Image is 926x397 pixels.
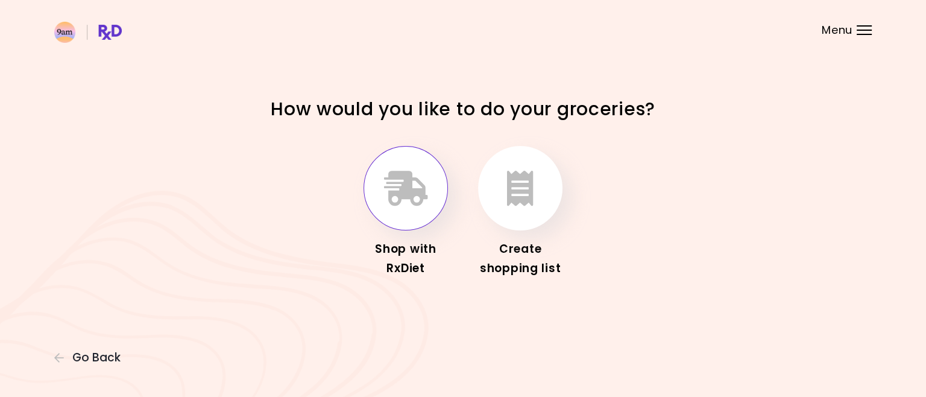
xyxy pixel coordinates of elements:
[54,22,122,43] img: RxDiet
[357,240,454,278] div: Shop with RxDiet
[472,240,569,278] div: Create shopping list
[822,25,852,36] span: Menu
[54,351,127,364] button: Go Back
[252,97,674,121] h1: How would you like to do your groceries?
[72,351,121,364] span: Go Back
